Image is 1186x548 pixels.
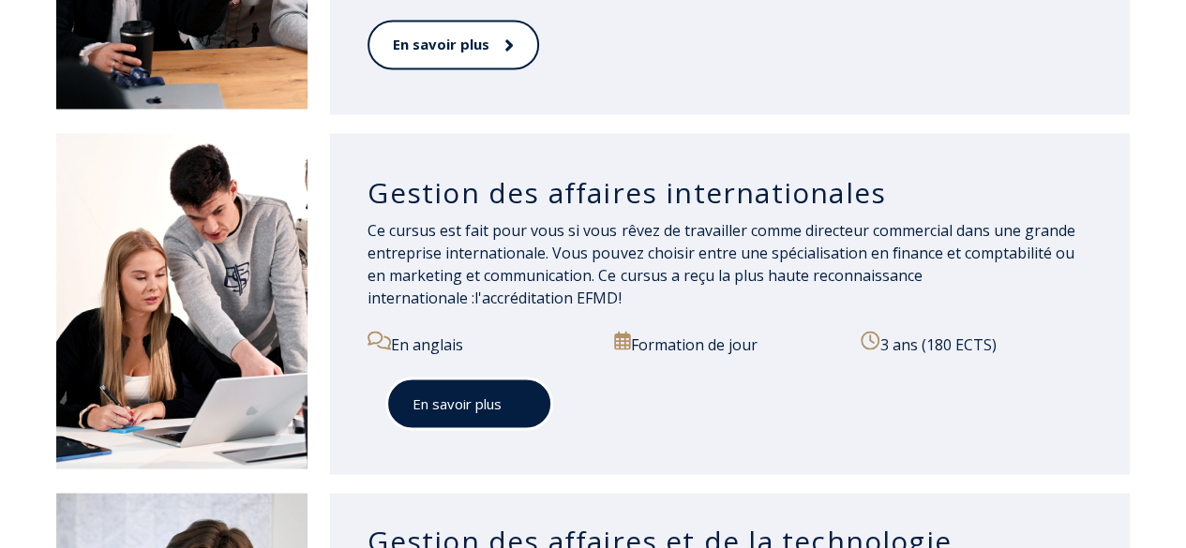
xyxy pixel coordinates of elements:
[631,333,758,354] font: Formation de jour
[393,35,489,53] font: En savoir plus
[413,393,502,412] font: En savoir plus
[879,333,996,354] font: 3 ans (180 ECTS)
[391,333,463,354] font: En anglais
[368,20,539,69] a: En savoir plus
[618,287,621,307] font: !
[368,219,1074,307] font: Ce cursus est fait pour vous si vous rêvez de travailler comme directeur commercial dans une gran...
[368,172,885,211] font: Gestion des affaires internationales
[386,378,552,429] a: En savoir plus
[56,133,308,467] img: Gestion des affaires internationales
[474,287,618,307] a: l'accréditation EFMD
